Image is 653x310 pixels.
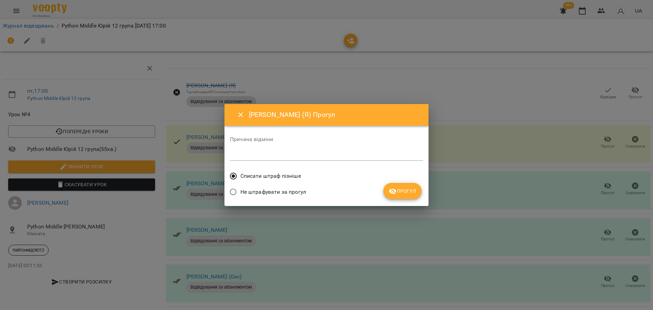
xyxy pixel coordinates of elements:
[389,187,416,195] span: Прогул
[240,188,306,196] span: Не штрафувати за прогул
[230,137,423,142] label: Причина відміни
[249,109,420,120] h6: [PERSON_NAME] (Я) Прогул
[240,172,301,180] span: Списати штраф пізніше
[233,107,249,123] button: Close
[383,183,422,199] button: Прогул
